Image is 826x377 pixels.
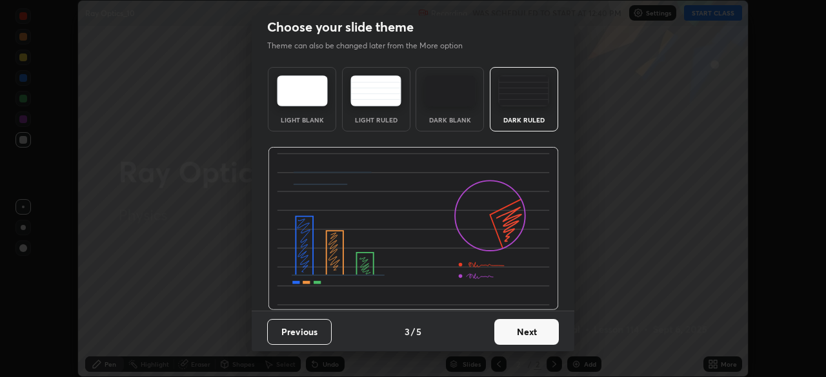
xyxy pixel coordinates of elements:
h2: Choose your slide theme [267,19,414,35]
img: lightRuledTheme.5fabf969.svg [350,75,401,106]
button: Next [494,319,559,345]
div: Dark Blank [424,117,476,123]
div: Dark Ruled [498,117,550,123]
img: darkTheme.f0cc69e5.svg [425,75,476,106]
p: Theme can also be changed later from the More option [267,40,476,52]
h4: / [411,325,415,338]
img: darkRuledThemeBanner.864f114c.svg [268,147,559,311]
img: darkRuledTheme.de295e13.svg [498,75,549,106]
h4: 3 [405,325,410,338]
div: Light Ruled [350,117,402,123]
img: lightTheme.e5ed3b09.svg [277,75,328,106]
button: Previous [267,319,332,345]
div: Light Blank [276,117,328,123]
h4: 5 [416,325,421,338]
